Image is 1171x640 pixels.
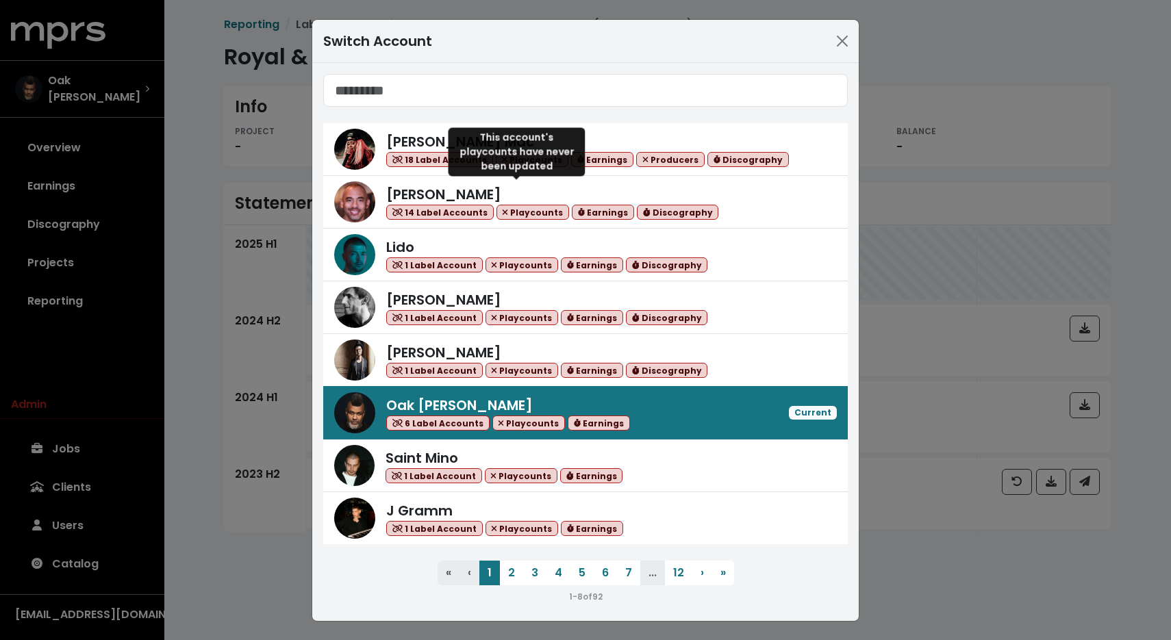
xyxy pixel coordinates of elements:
[386,238,414,257] span: Lido
[334,287,375,328] img: Vic Dimotsis
[701,565,704,580] span: ›
[334,234,375,275] img: Lido
[492,415,566,431] span: Playcounts
[323,74,848,107] input: Search accounts
[720,565,726,580] span: »
[500,561,523,585] button: 2
[323,439,848,492] a: Saint MinoSaint Mino 1 Label Account Playcounts Earnings
[386,448,458,468] span: Saint Mino
[479,561,500,585] button: 1
[626,310,707,326] span: Discography
[561,257,623,273] span: Earnings
[323,281,848,334] a: Vic Dimotsis[PERSON_NAME] 1 Label Account Playcounts Earnings Discography
[334,392,375,433] img: Oak Felder
[568,415,630,431] span: Earnings
[831,30,853,52] button: Close
[386,363,483,379] span: 1 Label Account
[386,257,483,273] span: 1 Label Account
[323,31,432,51] div: Switch Account
[560,468,622,484] span: Earnings
[561,363,623,379] span: Earnings
[626,363,707,379] span: Discography
[486,310,559,326] span: Playcounts
[334,181,375,222] img: Harvey Mason Jr
[571,152,633,168] span: Earnings
[523,561,546,585] button: 3
[386,205,494,220] span: 14 Label Accounts
[485,468,558,484] span: Playcounts
[617,561,640,585] button: 7
[626,257,707,273] span: Discography
[386,152,493,168] span: 18 Label Accounts
[334,129,375,170] img: Keegan Mac
[636,152,705,168] span: Producers
[323,386,848,439] a: Oak FelderOak [PERSON_NAME] 6 Label Accounts Playcounts EarningsCurrent
[323,123,848,176] a: Keegan Mac[PERSON_NAME] Mac 18 Label Accounts Playcounts Earnings Producers Discography
[561,310,623,326] span: Earnings
[386,290,501,309] span: [PERSON_NAME]
[334,445,375,486] img: Saint Mino
[323,229,848,281] a: LidoLido 1 Label Account Playcounts Earnings Discography
[334,340,375,381] img: Adam Anders
[386,521,483,537] span: 1 Label Account
[386,501,453,520] span: J Gramm
[386,185,501,204] span: [PERSON_NAME]
[789,406,837,420] span: Current
[334,498,375,539] img: J Gramm
[707,152,789,168] span: Discography
[572,205,634,220] span: Earnings
[569,591,603,602] small: 1 - 8 of 92
[386,343,501,362] span: [PERSON_NAME]
[386,415,490,431] span: 6 Label Accounts
[323,492,848,544] a: J GrammJ Gramm 1 Label Account Playcounts Earnings
[546,561,570,585] button: 4
[323,334,848,387] a: Adam Anders[PERSON_NAME] 1 Label Account Playcounts Earnings Discography
[486,521,559,537] span: Playcounts
[386,310,483,326] span: 1 Label Account
[449,128,585,177] div: This account's playcounts have never been updated
[486,257,559,273] span: Playcounts
[594,561,617,585] button: 6
[323,176,848,229] a: Harvey Mason Jr[PERSON_NAME] 14 Label Accounts Playcounts Earnings Discography
[386,396,533,415] span: Oak [PERSON_NAME]
[637,205,718,220] span: Discography
[665,561,692,585] button: 12
[561,521,623,537] span: Earnings
[386,468,482,484] span: 1 Label Account
[386,132,534,151] span: [PERSON_NAME] Mac
[486,363,559,379] span: Playcounts
[496,205,570,220] span: Playcounts
[570,561,594,585] button: 5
